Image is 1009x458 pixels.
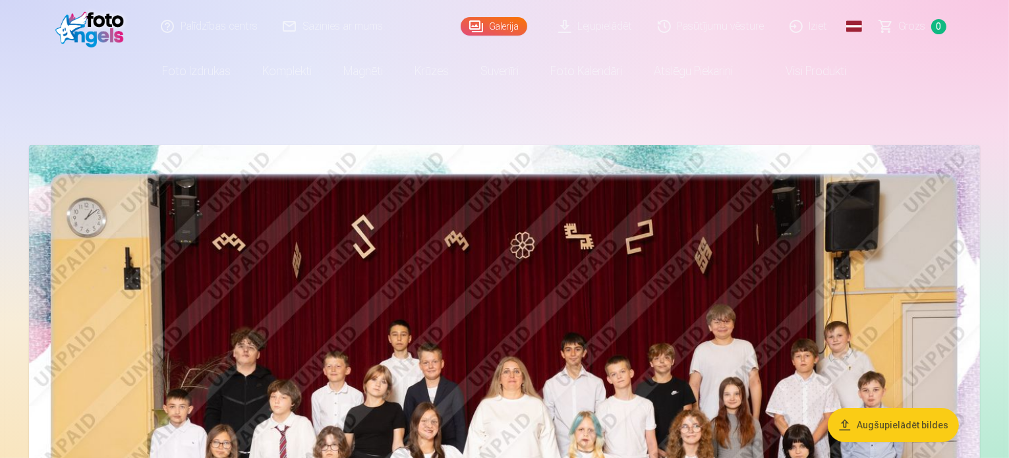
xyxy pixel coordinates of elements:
a: Foto kalendāri [535,53,639,90]
a: Suvenīri [465,53,535,90]
span: 0 [931,19,946,34]
button: Augšupielādēt bildes [828,408,959,442]
a: Krūzes [399,53,465,90]
a: Atslēgu piekariņi [639,53,749,90]
a: Magnēti [328,53,399,90]
a: Visi produkti [749,53,863,90]
a: Foto izdrukas [147,53,247,90]
a: Komplekti [247,53,328,90]
a: Galerija [461,17,527,36]
span: Grozs [899,18,926,34]
img: /fa1 [55,5,131,47]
